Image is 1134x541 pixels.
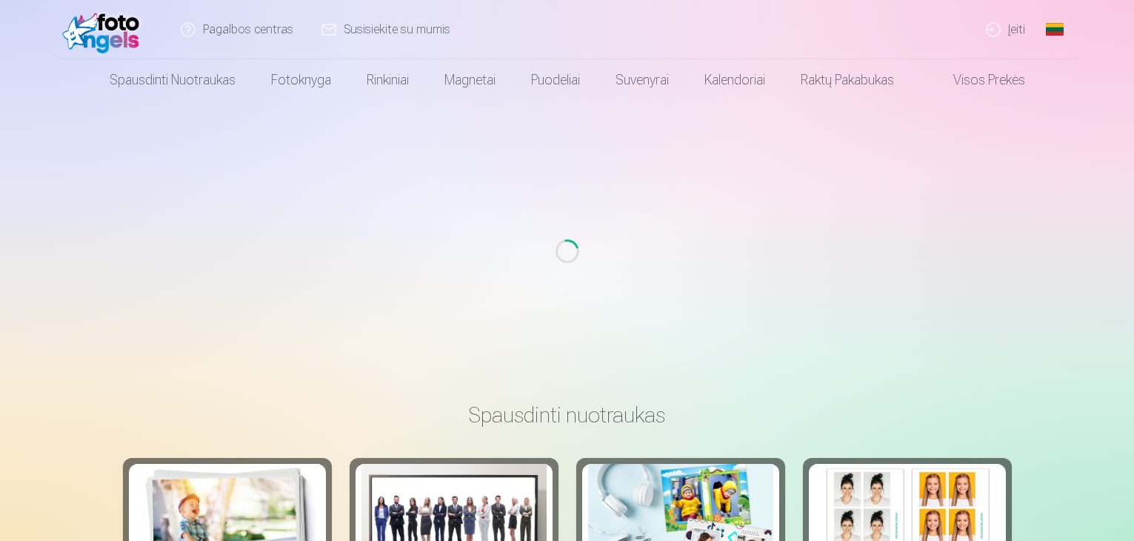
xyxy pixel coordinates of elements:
a: Fotoknyga [253,59,349,101]
a: Suvenyrai [598,59,687,101]
a: Rinkiniai [349,59,427,101]
a: Kalendoriai [687,59,783,101]
h3: Spausdinti nuotraukas [135,402,1000,428]
a: Raktų pakabukas [783,59,912,101]
a: Spausdinti nuotraukas [92,59,253,101]
img: /fa2 [62,6,147,53]
a: Magnetai [427,59,513,101]
a: Puodeliai [513,59,598,101]
a: Visos prekės [912,59,1043,101]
